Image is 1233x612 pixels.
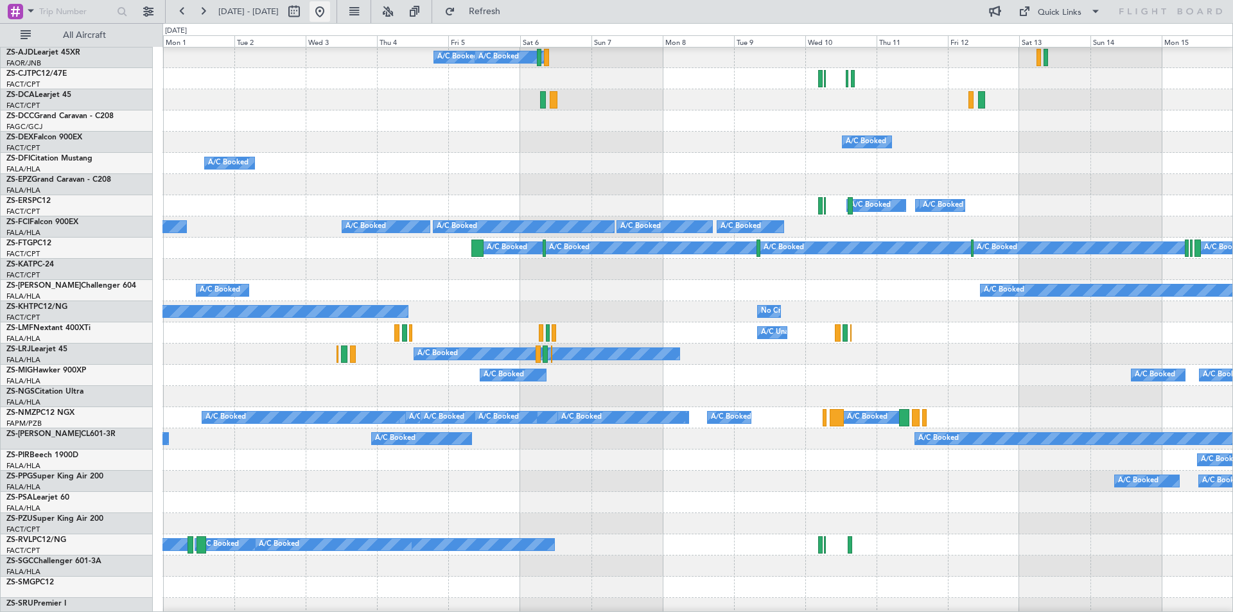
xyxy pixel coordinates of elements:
div: A/C Booked [487,238,527,258]
a: ZS-SMGPC12 [6,579,54,586]
a: FACT/CPT [6,80,40,89]
div: A/C Booked [200,281,240,300]
span: [DATE] - [DATE] [218,6,279,17]
a: FACT/CPT [6,249,40,259]
div: Fri 5 [448,35,520,47]
a: ZS-DCALearjet 45 [6,91,71,99]
a: FALA/HLA [6,292,40,301]
div: Sun 7 [591,35,663,47]
a: ZS-MIGHawker 900XP [6,367,86,374]
span: ZS-DFI [6,155,30,162]
a: FACT/CPT [6,525,40,534]
div: A/C Booked [984,281,1024,300]
span: ZS-EPZ [6,176,31,184]
div: A/C Booked [711,408,751,427]
a: ZS-SGCChallenger 601-3A [6,557,101,565]
div: A/C Booked [484,365,524,385]
div: A/C Booked [205,408,246,427]
span: ZS-SMG [6,579,35,586]
a: FACT/CPT [6,101,40,110]
a: ZS-DFICitation Mustang [6,155,92,162]
div: A/C Booked [478,408,519,427]
span: ZS-[PERSON_NAME] [6,430,81,438]
div: A/C Booked [198,535,239,554]
a: ZS-PSALearjet 60 [6,494,69,502]
a: FAOR/JNB [6,58,41,68]
a: ZS-NGSCitation Ultra [6,388,83,396]
a: FALA/HLA [6,482,40,492]
a: FACT/CPT [6,143,40,153]
span: All Aircraft [33,31,136,40]
a: ZS-[PERSON_NAME]Challenger 604 [6,282,136,290]
button: Refresh [439,1,516,22]
a: FALA/HLA [6,567,40,577]
a: FALA/HLA [6,376,40,386]
div: A/C Booked [977,238,1017,258]
a: ZS-LMFNextant 400XTi [6,324,91,332]
div: A/C Booked [424,408,464,427]
div: A/C Booked [375,429,415,448]
div: A/C Booked [850,196,891,215]
span: ZS-FCI [6,218,30,226]
div: A/C Booked [620,217,661,236]
a: FALA/HLA [6,503,40,513]
a: ZS-KHTPC12/NG [6,303,67,311]
span: ZS-MIG [6,367,33,374]
span: ZS-PIR [6,451,30,459]
span: ZS-DCC [6,112,34,120]
a: FACT/CPT [6,207,40,216]
a: FACT/CPT [6,313,40,322]
div: A/C Booked [721,217,761,236]
a: ZS-EPZGrand Caravan - C208 [6,176,111,184]
div: A/C Booked [478,48,519,67]
a: ZS-FCIFalcon 900EX [6,218,78,226]
a: ZS-CJTPC12/47E [6,70,67,78]
a: ZS-PIRBeech 1900D [6,451,78,459]
a: ZS-RVLPC12/NG [6,536,66,544]
input: Trip Number [39,2,113,21]
div: A/C Booked [847,408,888,427]
a: ZS-AJDLearjet 45XR [6,49,80,57]
span: ZS-KHT [6,303,33,311]
span: Refresh [458,7,512,16]
span: ZS-NGS [6,388,35,396]
div: A/C Booked [1118,471,1159,491]
div: A/C Booked [345,217,386,236]
a: FALA/HLA [6,355,40,365]
div: A/C Booked [437,48,478,67]
div: Fri 12 [948,35,1019,47]
a: FALA/HLA [6,186,40,195]
a: ZS-FTGPC12 [6,240,51,247]
a: ZS-DCCGrand Caravan - C208 [6,112,114,120]
span: ZS-DEX [6,134,33,141]
div: Thu 11 [877,35,948,47]
a: FALA/HLA [6,398,40,407]
div: Wed 10 [805,35,877,47]
span: ZS-DCA [6,91,35,99]
span: ZS-SRU [6,600,33,608]
a: FALA/HLA [6,228,40,238]
span: ZS-[PERSON_NAME] [6,282,81,290]
div: A/C Booked [918,429,959,448]
div: Mon 15 [1162,35,1233,47]
a: FAPM/PZB [6,419,42,428]
div: A/C Booked [923,196,963,215]
a: ZS-KATPC-24 [6,261,54,268]
span: ZS-AJD [6,49,33,57]
a: ZS-SRUPremier I [6,600,66,608]
div: Mon 1 [163,35,234,47]
a: FALA/HLA [6,461,40,471]
div: No Crew [761,302,791,321]
div: Wed 3 [306,35,377,47]
span: ZS-ERS [6,197,32,205]
span: ZS-FTG [6,240,33,247]
a: ZS-ERSPC12 [6,197,51,205]
div: A/C Booked [259,535,299,554]
div: A/C Booked [846,132,886,152]
span: ZS-PSA [6,494,33,502]
a: FACT/CPT [6,546,40,555]
div: A/C Booked [417,344,458,363]
a: FAGC/GCJ [6,122,42,132]
span: ZS-SGC [6,557,33,565]
span: ZS-PPG [6,473,33,480]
